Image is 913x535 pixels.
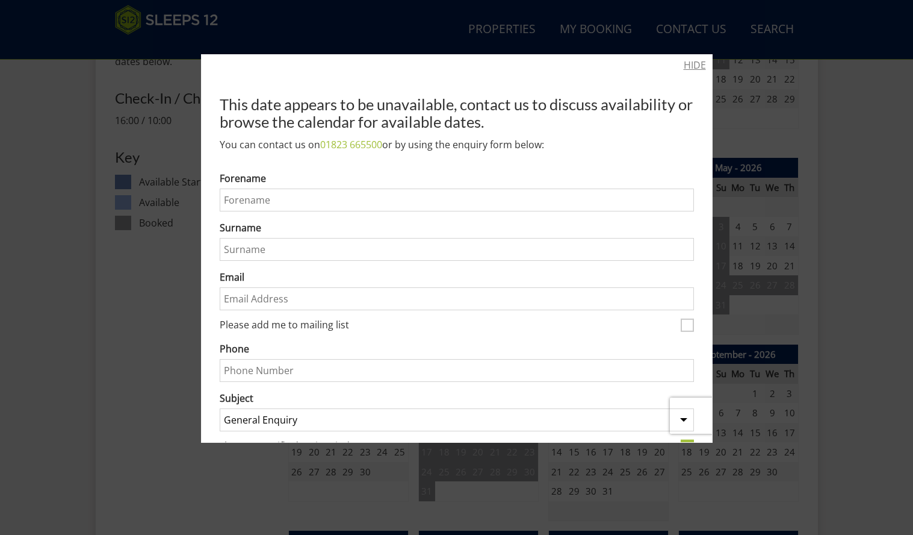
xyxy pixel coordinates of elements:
label: I have a specific date in mind [220,440,676,454]
p: You can contact us on or by using the enquiry form below: [220,137,694,152]
label: Phone [220,342,694,356]
h2: This date appears to be unavailable, contact us to discuss availability or browse the calendar fo... [220,96,694,130]
a: 01823 665500 [320,138,382,151]
label: Email [220,270,694,284]
input: Forename [220,189,694,211]
input: Surname [220,238,694,261]
label: Surname [220,221,694,235]
iframe: reCAPTCHA [670,398,824,434]
label: Please add me to mailing list [220,319,676,333]
a: HIDE [684,58,706,72]
label: Forename [220,171,694,186]
input: Email Address [220,287,694,310]
label: Subject [220,391,694,405]
input: Phone Number [220,359,694,382]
